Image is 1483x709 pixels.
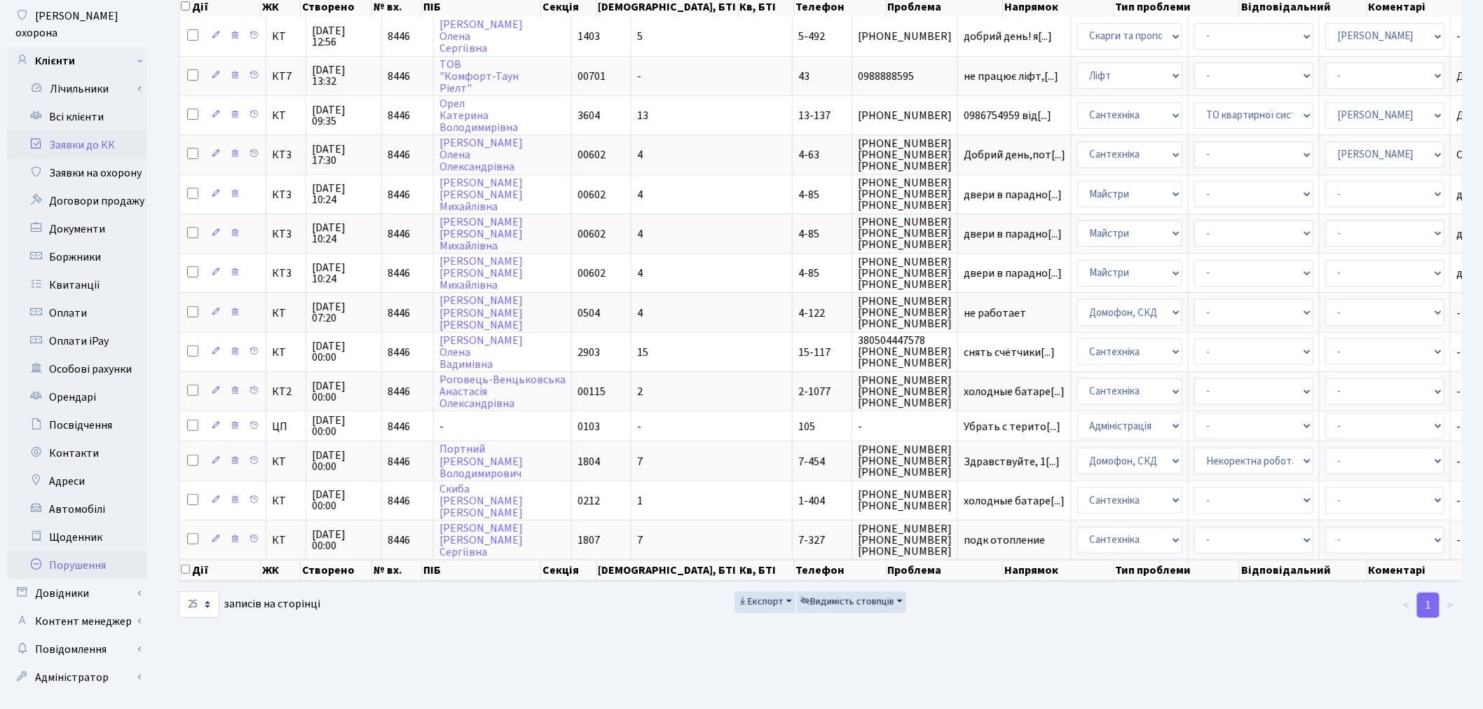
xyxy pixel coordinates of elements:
a: Автомобілі [7,495,147,523]
span: 4 [637,226,643,242]
span: [DATE] 00:00 [312,380,376,403]
a: Особові рахунки [7,355,147,383]
span: 8446 [388,493,410,509]
span: - [637,419,641,434]
a: ОрелКатеринаВолодимирівна [439,96,518,135]
a: Оплати iPay [7,327,147,355]
a: Портний[PERSON_NAME]Володимирович [439,442,523,481]
a: Порушення [7,551,147,579]
span: [DATE] 10:24 [312,222,376,245]
span: 4 [637,147,643,163]
span: 15-117 [798,345,831,360]
span: 8446 [388,69,410,84]
span: [PHONE_NUMBER] [PHONE_NUMBER] [PHONE_NUMBER] [858,256,952,290]
th: Дії [179,560,261,581]
span: 8446 [388,29,410,44]
span: Убрать с терито[...] [964,419,1060,434]
span: КТ [272,495,300,507]
span: [DATE] 12:56 [312,25,376,48]
a: 1 [1417,593,1440,618]
a: [PERSON_NAME] охорона [7,2,147,47]
span: 5-492 [798,29,825,44]
span: двери в парадно[...] [964,226,1062,242]
th: [DEMOGRAPHIC_DATA], БТІ [597,560,739,581]
span: - [439,419,444,434]
span: добрий день! я[...] [964,29,1052,44]
span: 0103 [578,419,600,434]
span: 2-1077 [798,384,831,399]
span: снять счётчики[...] [964,345,1055,360]
span: холодные батаре[...] [964,493,1065,509]
th: ПІБ [422,560,541,581]
span: КТ [272,308,300,319]
span: КТ3 [272,189,300,200]
a: Всі клієнти [7,103,147,131]
button: Експорт [734,591,795,613]
a: Заявки на охорону [7,159,147,187]
span: 8446 [388,532,410,548]
span: 43 [798,69,809,84]
th: Секція [541,560,597,581]
select: записів на сторінці [179,591,219,618]
span: 380504447578 [PHONE_NUMBER] [PHONE_NUMBER] [858,335,952,369]
span: 8446 [388,384,410,399]
span: 1403 [578,29,600,44]
span: 8446 [388,147,410,163]
a: Адміністратор [7,663,147,691]
a: Документи [7,215,147,243]
span: 2903 [578,345,600,360]
span: [PHONE_NUMBER] [PHONE_NUMBER] [PHONE_NUMBER] [858,296,952,329]
span: 105 [798,419,815,434]
th: Створено [301,560,373,581]
a: Контент менеджер [7,607,147,635]
span: [DATE] 00:00 [312,450,376,472]
span: Експорт [738,595,784,609]
span: [DATE] 00:00 [312,415,376,437]
span: 8446 [388,266,410,281]
span: [PHONE_NUMBER] [PHONE_NUMBER] [PHONE_NUMBER] [858,216,952,250]
span: 8446 [388,108,410,123]
a: [PERSON_NAME]ОленаОлександрівна [439,135,523,174]
span: [PHONE_NUMBER] [PHONE_NUMBER] [PHONE_NUMBER] [858,138,952,172]
a: Клієнти [7,47,147,75]
a: [PERSON_NAME][PERSON_NAME]Сергіївна [439,521,523,560]
a: Орендарі [7,383,147,411]
span: 5 [637,29,643,44]
span: КТ [272,31,300,42]
span: [DATE] 00:00 [312,489,376,511]
span: 7-454 [798,454,825,469]
a: Договори продажу [7,187,147,215]
span: подк отопление [964,535,1065,546]
span: 8446 [388,419,410,434]
span: 1804 [578,454,600,469]
a: Посвідчення [7,411,147,439]
span: 4-85 [798,226,819,242]
th: Напрямок [1003,560,1114,581]
a: [PERSON_NAME][PERSON_NAME]Михайлівна [439,254,523,293]
span: 4-63 [798,147,819,163]
span: [DATE] 13:32 [312,64,376,87]
span: Видимість стовпців [800,595,894,609]
span: - [637,69,641,84]
span: [DATE] 17:30 [312,144,376,166]
span: 4-85 [798,187,819,202]
a: Роговець-ВенцьковськаАнастасіяОлександрівна [439,372,566,411]
span: 00115 [578,384,606,399]
span: [PHONE_NUMBER] [858,31,952,42]
a: Контакти [7,439,147,467]
label: записів на сторінці [179,591,320,618]
span: 3604 [578,108,600,123]
th: Тип проблеми [1114,560,1241,581]
span: [DATE] 10:24 [312,183,376,205]
span: КТ3 [272,228,300,240]
span: 0986754959 від[...] [964,108,1051,123]
a: Повідомлення [7,635,147,663]
span: [PHONE_NUMBER] [PHONE_NUMBER] [PHONE_NUMBER] [858,523,952,557]
a: Боржники [7,243,147,271]
span: 00602 [578,226,606,242]
span: 4 [637,305,643,321]
span: 8446 [388,226,410,242]
th: Кв, БТІ [739,560,795,581]
span: [PHONE_NUMBER] [858,110,952,121]
span: 7 [637,532,643,548]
